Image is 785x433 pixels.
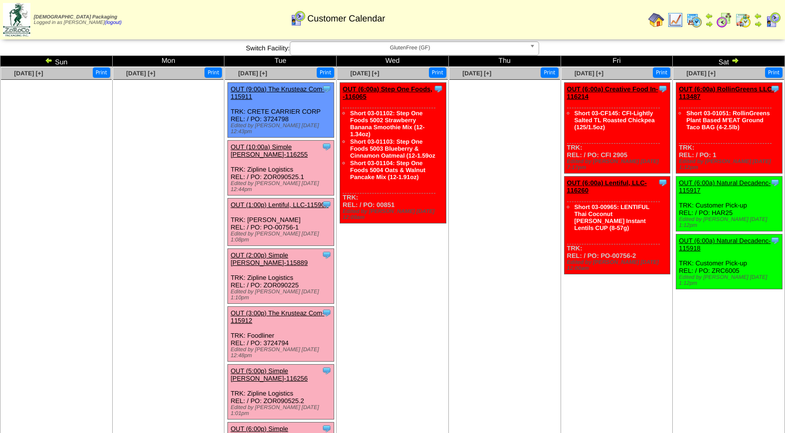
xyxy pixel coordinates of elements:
[112,56,224,67] td: Mon
[686,12,702,28] img: calendarprod.gif
[679,216,782,228] div: Edited by [PERSON_NAME] [DATE] 1:12pm
[230,289,334,301] div: Edited by [PERSON_NAME] [DATE] 1:10pm
[322,250,332,260] img: Tooltip
[105,20,122,25] a: (logout)
[567,159,670,171] div: Edited by [PERSON_NAME] [DATE] 7:17pm
[230,123,334,135] div: Edited by [PERSON_NAME] [DATE] 12:43pm
[93,67,110,78] button: Print
[228,307,334,362] div: TRK: Foodliner REL: / PO: 3724794
[686,110,770,131] a: Short 03-01051: RollinGreens Plant Based M'EAT Ground Taco BAG (4-2.5lb)
[350,70,379,77] a: [DATE] [+]
[322,200,332,210] img: Tooltip
[770,84,780,94] img: Tooltip
[765,67,783,78] button: Print
[770,235,780,245] img: Tooltip
[317,67,334,78] button: Print
[228,199,334,246] div: TRK: [PERSON_NAME] REL: / PO: PO-00756-1
[340,83,446,223] div: TRK: REL: / PO: 00851
[567,85,658,100] a: OUT (6:00a) Creative Food In-116214
[307,13,385,24] span: Customer Calendar
[765,12,781,28] img: calendarcustomer.gif
[230,181,334,193] div: Edited by [PERSON_NAME] [DATE] 12:44pm
[224,56,337,67] td: Tue
[705,20,713,28] img: arrowright.gif
[575,204,649,231] a: Short 03-00965: LENTIFUL Thai Coconut [PERSON_NAME] Instant Lentils CUP (8-57g)
[350,110,424,138] a: Short 03-01102: Step One Foods 5002 Strawberry Banana Smoothie Mix (12-1.34oz)
[575,110,655,131] a: Short 03-CF145: CFI-Lightly Salted TL Roasted Chickpea (125/1.5oz)
[350,160,425,181] a: Short 03-01104: Step One Foods 5004 Oats & Walnut Pancake Mix (12-1.91oz)
[290,10,306,26] img: calendarcustomer.gif
[731,56,739,64] img: arrowright.gif
[228,141,334,196] div: TRK: Zipline Logistics REL: / PO: ZOR090525.1
[462,70,491,77] a: [DATE] [+]
[567,259,670,271] div: Edited by [PERSON_NAME] [DATE] 12:00am
[676,83,783,174] div: TRK: REL: / PO: 1
[567,179,647,194] a: OUT (6:00a) Lentiful, LLC-116260
[754,12,762,20] img: arrowleft.gif
[433,84,443,94] img: Tooltip
[14,70,43,77] a: [DATE] [+]
[653,67,670,78] button: Print
[126,70,155,77] a: [DATE] [+]
[564,177,670,274] div: TRK: REL: / PO: PO-00756-2
[228,249,334,304] div: TRK: Zipline Logistics REL: / PO: ZOR090225
[294,42,526,54] span: GlutenFree (GF)
[34,14,117,20] span: [DEMOGRAPHIC_DATA] Packaging
[230,347,334,359] div: Edited by [PERSON_NAME] [DATE] 12:48pm
[0,56,113,67] td: Sun
[230,143,308,158] a: OUT (10:00a) Simple [PERSON_NAME]-116255
[679,159,782,171] div: Edited by [PERSON_NAME] [DATE] 1:12pm
[337,56,449,67] td: Wed
[343,85,432,100] a: OUT (6:00a) Step One Foods, -116065
[754,20,762,28] img: arrowright.gif
[687,70,716,77] a: [DATE] [+]
[228,365,334,420] div: TRK: Zipline Logistics REL: / PO: ZOR090525.2
[679,274,782,286] div: Edited by [PERSON_NAME] [DATE] 1:12pm
[667,12,683,28] img: line_graph.gif
[658,178,668,188] img: Tooltip
[34,14,122,25] span: Logged in as [PERSON_NAME]
[679,237,771,252] a: OUT (6:00a) Natural Decadenc-115918
[448,56,561,67] td: Thu
[230,201,328,209] a: OUT (1:00p) Lentiful, LLC-115903
[3,3,30,36] img: zoroco-logo-small.webp
[575,70,603,77] a: [DATE] [+]
[770,178,780,188] img: Tooltip
[230,309,324,324] a: OUT (3:00p) The Krusteaz Com-115912
[343,209,446,220] div: Edited by [PERSON_NAME] [DATE] 12:00am
[679,85,774,100] a: OUT (6:00a) RollinGreens LLC-113487
[230,251,308,266] a: OUT (2:00p) Simple [PERSON_NAME]-115889
[230,85,324,100] a: OUT (9:00a) The Krusteaz Com-115911
[561,56,673,67] td: Fri
[541,67,558,78] button: Print
[735,12,751,28] img: calendarinout.gif
[676,177,783,231] div: TRK: Customer Pick-up REL: / PO: HAR25
[429,67,446,78] button: Print
[673,56,785,67] td: Sat
[45,56,53,64] img: arrowleft.gif
[204,67,222,78] button: Print
[230,367,308,382] a: OUT (5:00p) Simple [PERSON_NAME]-116256
[230,231,334,243] div: Edited by [PERSON_NAME] [DATE] 1:08pm
[228,83,334,138] div: TRK: CRETE CARRIER CORP REL: / PO: 3724798
[322,308,332,318] img: Tooltip
[705,12,713,20] img: arrowleft.gif
[564,83,670,174] div: TRK: REL: / PO: CFI 2905
[322,84,332,94] img: Tooltip
[322,366,332,376] img: Tooltip
[716,12,732,28] img: calendarblend.gif
[322,142,332,152] img: Tooltip
[676,234,783,289] div: TRK: Customer Pick-up REL: / PO: ZRC6005
[350,138,435,159] a: Short 03-01103: Step One Foods 5003 Blueberry & Cinnamon Oatmeal (12-1.59oz
[238,70,267,77] a: [DATE] [+]
[230,405,334,417] div: Edited by [PERSON_NAME] [DATE] 1:01pm
[648,12,664,28] img: home.gif
[658,84,668,94] img: Tooltip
